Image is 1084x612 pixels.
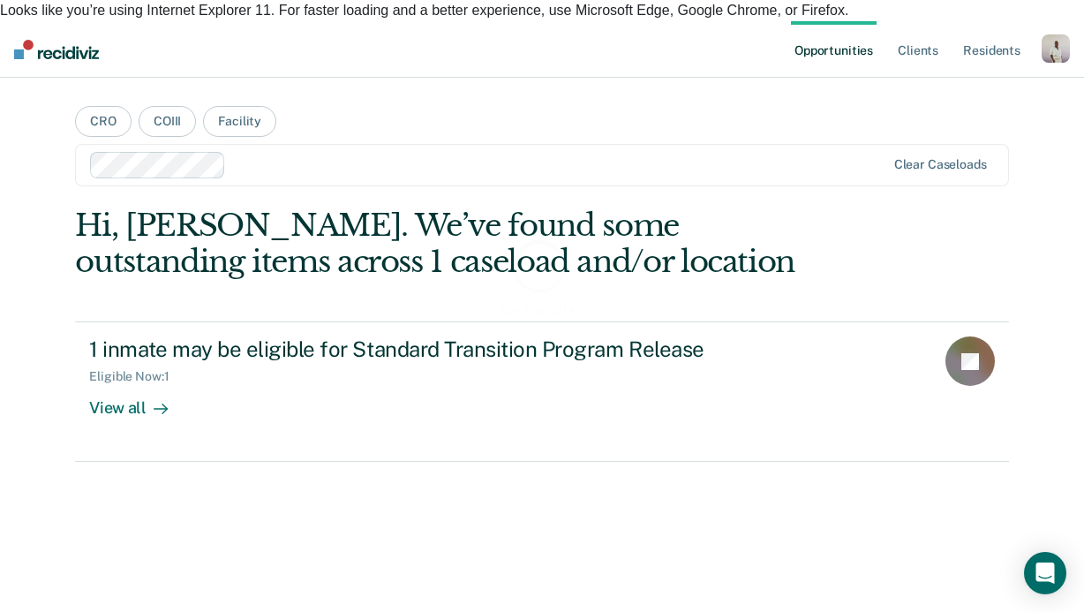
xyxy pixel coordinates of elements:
[894,157,987,172] div: Clear caseloads
[89,336,709,362] div: 1 inmate may be eligible for Standard Transition Program Release
[791,21,877,78] a: Opportunities
[139,106,196,137] button: COIII
[75,321,1008,461] a: 1 inmate may be eligible for Standard Transition Program ReleaseEligible Now:1View all
[894,21,942,78] a: Clients
[501,302,584,317] div: Loading data...
[960,21,1024,78] a: Residents
[14,40,99,59] img: Recidiviz
[1024,552,1066,594] div: Open Intercom Messenger
[203,106,276,137] button: Facility
[75,106,132,137] button: CRO
[89,384,188,419] div: View all
[89,369,183,384] div: Eligible Now : 1
[1072,19,1084,43] span: ×
[75,208,822,280] div: Hi, [PERSON_NAME]. We’ve found some outstanding items across 1 caseload and/or location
